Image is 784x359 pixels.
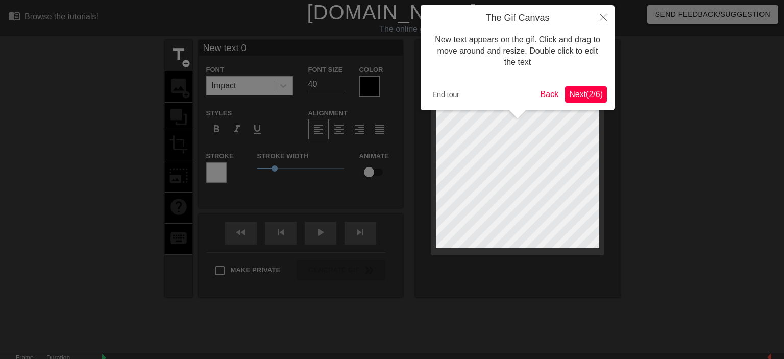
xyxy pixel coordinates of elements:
[592,5,615,29] button: Close
[169,45,188,64] span: title
[314,226,327,238] span: play_arrow
[8,10,20,22] span: menu_book
[308,108,348,118] label: Alignment
[565,86,607,103] button: Next
[647,5,778,24] button: Send Feedback/Suggestion
[655,8,770,21] span: Send Feedback/Suggestion
[182,59,190,68] span: add_circle
[354,226,366,238] span: skip_next
[257,151,308,161] label: Stroke Width
[569,90,603,99] span: Next ( 2 / 6 )
[307,1,477,23] a: [DOMAIN_NAME]
[353,123,365,135] span: format_align_right
[231,265,281,275] span: Make Private
[428,13,607,24] h4: The Gif Canvas
[231,123,243,135] span: format_italic
[312,123,325,135] span: format_align_left
[359,151,389,161] label: Animate
[374,123,386,135] span: format_align_justify
[428,24,607,79] div: New text appears on the gif. Click and drag to move around and resize. Double click to edit the text
[275,226,287,238] span: skip_previous
[308,65,343,75] label: Font Size
[206,108,232,118] label: Styles
[206,65,224,75] label: Font
[266,23,564,35] div: The online gif editor
[333,123,345,135] span: format_align_center
[206,151,234,161] label: Stroke
[428,87,463,102] button: End tour
[359,65,383,75] label: Color
[235,226,247,238] span: fast_rewind
[24,12,99,21] div: Browse the tutorials!
[536,86,563,103] button: Back
[8,10,99,26] a: Browse the tutorials!
[212,80,236,92] div: Impact
[210,123,223,135] span: format_bold
[251,123,263,135] span: format_underline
